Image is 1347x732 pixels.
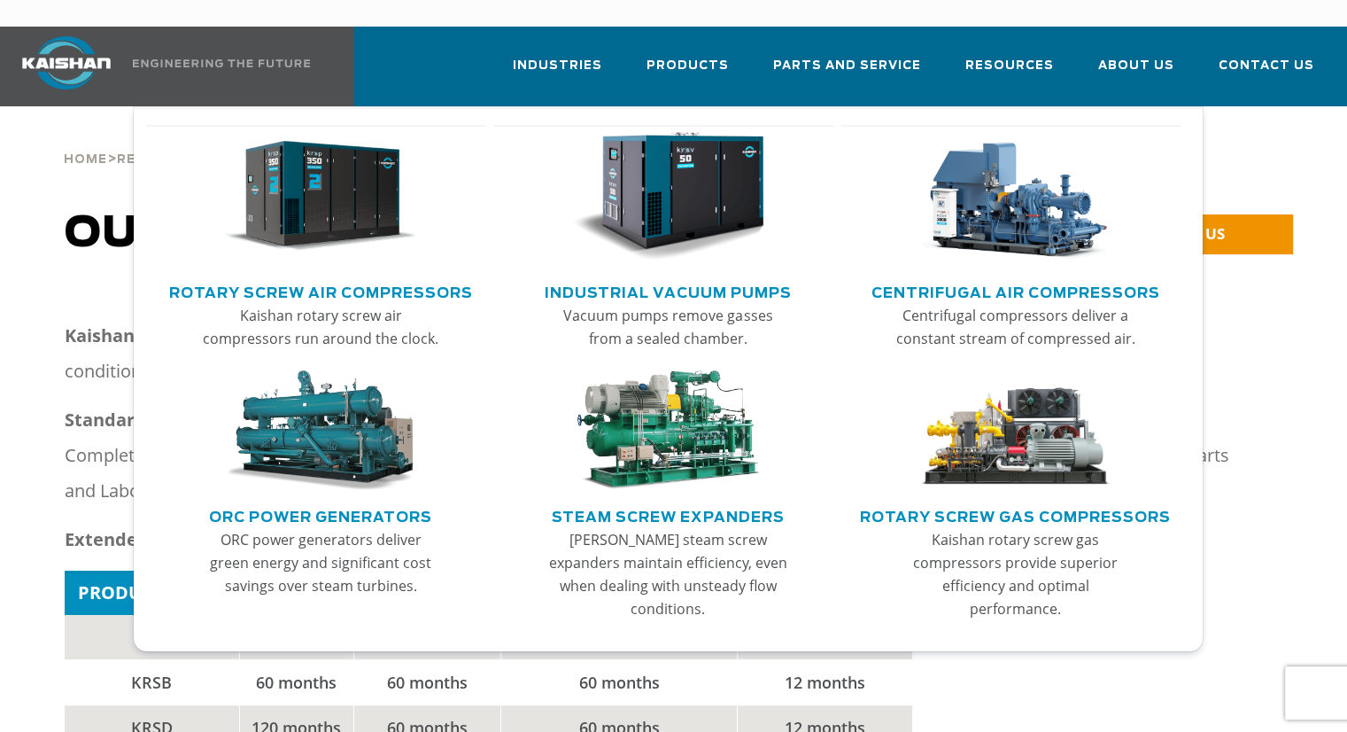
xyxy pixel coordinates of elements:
[860,502,1171,528] a: Rotary Screw Gas Compressors
[209,502,432,528] a: ORC Power Generators
[572,370,764,490] img: thumb-Steam-Screw-Expanders
[646,43,729,103] a: Products
[169,277,473,304] a: Rotary Screw Air Compressors
[224,132,416,261] img: thumb-Rotary-Screw-Air-Compressors
[133,59,310,67] img: Engineering the future
[896,304,1135,350] p: Centrifugal compressors deliver a constant stream of compressed air.
[65,402,1250,509] p: Complete compressor package for 12 months from the date of start-up or 18 months from the date of...
[65,318,1250,389] p: warrants Air Compressor Products against manufacturing defects and workmanship under normal condi...
[1219,43,1314,103] a: Contact Us
[201,304,440,350] p: Kaishan rotary screw air compressors run around the clock.
[572,132,764,261] img: thumb-Industrial-Vacuum-Pumps
[117,154,205,166] span: Resources
[737,660,912,705] td: 12 months
[65,615,239,660] td: PK
[64,154,107,166] span: Home
[1098,43,1174,103] a: About Us
[548,304,787,350] p: Vacuum pumps remove gasses from a sealed chamber.
[65,660,239,705] td: KRSB
[65,571,239,615] td: PRODUCT SERIES
[239,660,353,705] td: 60 months
[919,370,1111,490] img: thumb-Rotary-Screw-Gas-Compressors
[552,502,785,528] a: Steam Screw Expanders
[919,132,1111,261] img: thumb-Centrifugal-Air-Compressors
[65,213,461,255] span: OUR
[965,56,1054,76] span: Resources
[773,56,921,76] span: Parts and Service
[513,56,602,76] span: Industries
[65,323,378,347] strong: Kaishan Compressor USA, LLC (KCA)
[965,43,1054,103] a: Resources
[65,408,521,432] strong: Standard Warranty for All Air Compressor Products:
[117,151,205,167] a: Resources
[64,151,107,167] a: Home
[896,528,1135,620] p: Kaishan rotary screw gas compressors provide superior efficiency and optimal performance.
[501,660,738,705] td: 60 months
[201,528,440,597] p: ORC power generators deliver green energy and significant cost savings over steam turbines.
[548,528,787,620] p: [PERSON_NAME] steam screw expanders maintain efficiency, even when dealing with unsteady flow con...
[545,277,792,304] a: Industrial Vacuum Pumps
[773,43,921,103] a: Parts and Service
[65,527,883,551] strong: Extended Warranty for all Air Compressor Products: (at or below 150 psig discharge pressure)
[646,56,729,76] span: Products
[224,370,416,490] img: thumb-ORC-Power-Generators
[64,106,298,174] div: > >
[1098,56,1174,76] span: About Us
[1219,56,1314,76] span: Contact Us
[513,43,602,103] a: Industries
[871,277,1160,304] a: Centrifugal Air Compressors
[353,660,500,705] td: 60 months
